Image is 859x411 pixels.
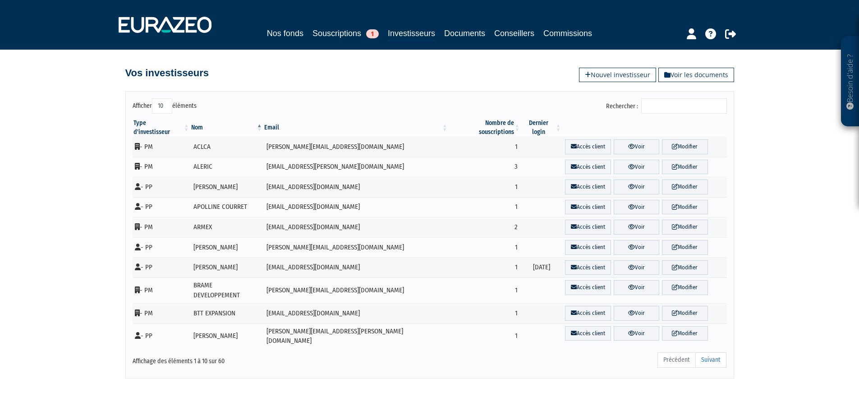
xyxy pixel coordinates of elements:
[565,160,611,175] a: Accès client
[565,326,611,341] a: Accès client
[521,119,562,137] th: Dernier login : activer pour trier la colonne par ordre croissant
[614,139,659,154] a: Voir
[263,217,449,237] td: [EMAIL_ADDRESS][DOMAIN_NAME]
[366,29,379,38] span: 1
[662,180,707,194] a: Modifier
[312,27,379,40] a: Souscriptions1
[263,137,449,157] td: [PERSON_NAME][EMAIL_ADDRESS][DOMAIN_NAME]
[133,258,190,278] td: - PP
[133,119,190,137] th: Type d'investisseur : activer pour trier la colonne par ordre croissant
[119,17,211,33] img: 1732889491-logotype_eurazeo_blanc_rvb.png
[263,277,449,303] td: [PERSON_NAME][EMAIL_ADDRESS][DOMAIN_NAME]
[125,68,209,79] h4: Vos investisseurs
[190,157,263,177] td: ALERIC
[662,240,707,255] a: Modifier
[190,197,263,217] td: APOLLINE COURRET
[263,323,449,349] td: [PERSON_NAME][EMAIL_ADDRESS][PERSON_NAME][DOMAIN_NAME]
[449,217,521,237] td: 2
[388,27,435,41] a: Investisseurs
[267,27,303,40] a: Nos fonds
[662,306,707,321] a: Modifier
[449,323,521,349] td: 1
[614,220,659,235] a: Voir
[565,240,611,255] a: Accès client
[190,323,263,349] td: [PERSON_NAME]
[614,306,659,321] a: Voir
[662,139,707,154] a: Modifier
[449,277,521,303] td: 1
[565,139,611,154] a: Accès client
[449,157,521,177] td: 3
[494,27,534,40] a: Conseillers
[190,303,263,323] td: BTT EXPANSION
[263,197,449,217] td: [EMAIL_ADDRESS][DOMAIN_NAME]
[449,137,521,157] td: 1
[133,217,190,237] td: - PM
[263,258,449,278] td: [EMAIL_ADDRESS][DOMAIN_NAME]
[614,326,659,341] a: Voir
[614,280,659,295] a: Voir
[190,237,263,258] td: [PERSON_NAME]
[614,200,659,215] a: Voir
[263,303,449,323] td: [EMAIL_ADDRESS][DOMAIN_NAME]
[614,180,659,194] a: Voir
[614,260,659,275] a: Voir
[152,98,172,114] select: Afficheréléments
[449,177,521,197] td: 1
[133,197,190,217] td: - PP
[662,220,707,235] a: Modifier
[133,157,190,177] td: - PM
[565,200,611,215] a: Accès client
[263,119,449,137] th: Email : activer pour trier la colonne par ordre croissant
[662,326,707,341] a: Modifier
[449,197,521,217] td: 1
[565,180,611,194] a: Accès client
[190,217,263,237] td: ARMEX
[562,119,727,137] th: &nbsp;
[263,177,449,197] td: [EMAIL_ADDRESS][DOMAIN_NAME]
[662,160,707,175] a: Modifier
[606,98,727,114] label: Rechercher :
[263,237,449,258] td: [PERSON_NAME][EMAIL_ADDRESS][DOMAIN_NAME]
[133,303,190,323] td: - PM
[263,157,449,177] td: [EMAIL_ADDRESS][PERSON_NAME][DOMAIN_NAME]
[565,280,611,295] a: Accès client
[641,98,727,114] input: Rechercher :
[695,352,726,368] a: Suivant
[190,177,263,197] td: [PERSON_NAME]
[521,258,562,278] td: [DATE]
[658,68,734,82] a: Voir les documents
[614,240,659,255] a: Voir
[449,119,521,137] th: Nombre de souscriptions : activer pour trier la colonne par ordre croissant
[449,258,521,278] td: 1
[662,200,707,215] a: Modifier
[662,260,707,275] a: Modifier
[614,160,659,175] a: Voir
[133,237,190,258] td: - PP
[133,323,190,349] td: - PP
[579,68,656,82] a: Nouvel investisseur
[565,306,611,321] a: Accès client
[190,258,263,278] td: [PERSON_NAME]
[190,277,263,303] td: BRAME DEVELOPPEMENT
[449,237,521,258] td: 1
[449,303,521,323] td: 1
[565,260,611,275] a: Accès client
[845,41,855,122] p: Besoin d'aide ?
[133,137,190,157] td: - PM
[565,220,611,235] a: Accès client
[543,27,592,40] a: Commissions
[444,27,485,40] a: Documents
[190,137,263,157] td: ACLCA
[133,177,190,197] td: - PP
[662,280,707,295] a: Modifier
[133,98,197,114] label: Afficher éléments
[190,119,263,137] th: Nom : activer pour trier la colonne par ordre d&eacute;croissant
[133,277,190,303] td: - PM
[133,351,372,366] div: Affichage des éléments 1 à 10 sur 60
